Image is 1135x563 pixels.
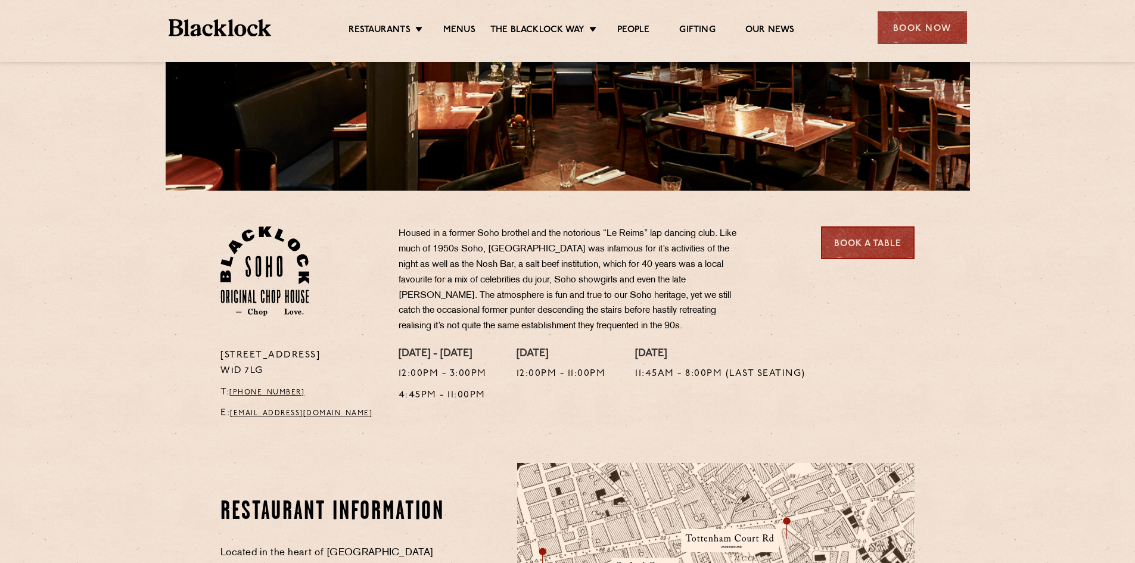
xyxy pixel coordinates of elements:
h4: [DATE] - [DATE] [399,348,487,361]
img: Soho-stamp-default.svg [220,226,309,316]
p: 4:45pm - 11:00pm [399,388,487,403]
p: 11:45am - 8:00pm (Last seating) [635,366,806,382]
a: [PHONE_NUMBER] [229,389,304,396]
a: Menus [443,24,475,38]
p: Housed in a former Soho brothel and the notorious “Le Reims” lap dancing club. Like much of 1950s... [399,226,750,334]
h4: [DATE] [635,348,806,361]
a: Book a Table [821,226,915,259]
a: Our News [745,24,795,38]
a: Gifting [679,24,715,38]
a: The Blacklock Way [490,24,584,38]
p: 12:00pm - 3:00pm [399,366,487,382]
a: [EMAIL_ADDRESS][DOMAIN_NAME] [230,410,372,417]
p: T: [220,385,381,400]
div: Book Now [878,11,967,44]
h2: Restaurant information [220,497,449,527]
img: BL_Textured_Logo-footer-cropped.svg [169,19,272,36]
a: People [617,24,649,38]
h4: [DATE] [517,348,606,361]
a: Restaurants [349,24,411,38]
p: 12:00pm - 11:00pm [517,366,606,382]
p: [STREET_ADDRESS] W1D 7LG [220,348,381,379]
p: E: [220,406,381,421]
